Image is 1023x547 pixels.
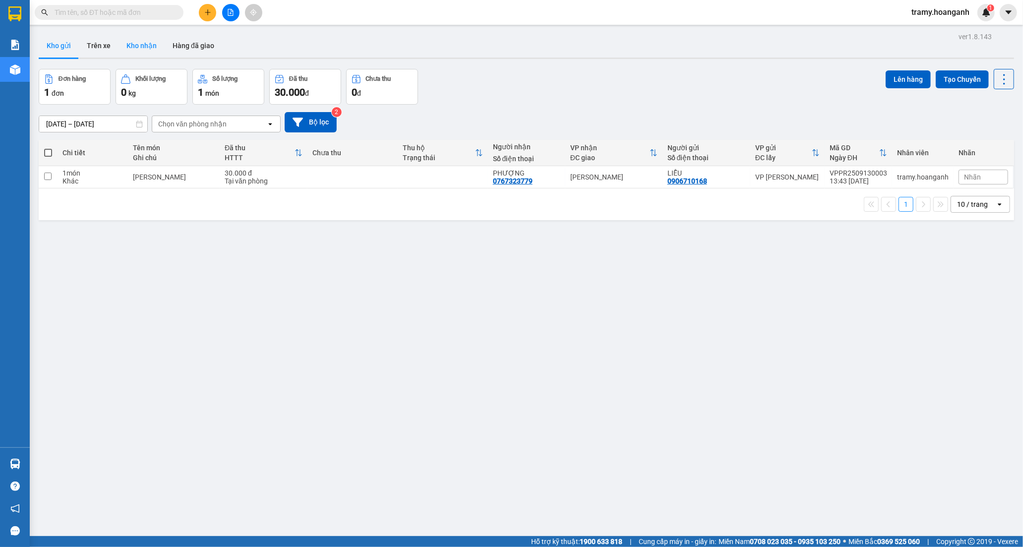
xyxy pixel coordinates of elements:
[531,536,622,547] span: Hỗ trợ kỹ thuật:
[10,482,20,491] span: question-circle
[10,459,20,469] img: warehouse-icon
[580,538,622,546] strong: 1900 633 818
[667,177,707,185] div: 0906710168
[39,116,147,132] input: Select a date range.
[158,119,227,129] div: Chọn văn phòng nhận
[39,69,111,105] button: Đơn hàng1đơn
[959,149,1008,157] div: Nhãn
[366,75,391,82] div: Chưa thu
[289,75,307,82] div: Đã thu
[843,540,846,544] span: ⚪️
[225,144,295,152] div: Đã thu
[570,144,650,152] div: VP nhận
[135,75,166,82] div: Khối lượng
[968,538,975,545] span: copyright
[667,144,745,152] div: Người gửi
[848,536,920,547] span: Miền Bắc
[192,69,264,105] button: Số lượng1món
[225,177,302,185] div: Tại văn phòng
[222,4,240,21] button: file-add
[989,4,992,11] span: 1
[165,34,222,58] button: Hàng đã giao
[285,112,337,132] button: Bộ lọc
[305,89,309,97] span: đ
[128,89,136,97] span: kg
[10,504,20,513] span: notification
[10,526,20,536] span: message
[41,9,48,16] span: search
[964,173,981,181] span: Nhãn
[719,536,841,547] span: Miền Nam
[899,197,913,212] button: 1
[121,86,126,98] span: 0
[7,64,89,76] div: 30.000
[570,173,658,181] div: [PERSON_NAME]
[7,65,23,75] span: CR :
[639,536,716,547] span: Cung cấp máy in - giấy in:
[250,9,257,16] span: aim
[8,8,88,32] div: VP [PERSON_NAME]
[667,154,745,162] div: Số điện thoại
[62,149,123,157] div: Chi tiết
[897,173,949,181] div: tramy.hoanganh
[959,31,992,42] div: ver 1.8.143
[220,140,307,166] th: Toggle SortBy
[830,144,879,152] div: Mã GD
[8,9,24,20] span: Gửi:
[95,8,119,19] span: Nhận:
[133,173,215,181] div: THÙNG CATON
[95,43,175,57] div: 0767323779
[352,86,357,98] span: 0
[62,177,123,185] div: Khác
[8,6,21,21] img: logo-vxr
[755,154,812,162] div: ĐC lấy
[266,120,274,128] svg: open
[667,169,745,177] div: LIỄU
[493,169,560,177] div: PHƯỢNG
[927,536,929,547] span: |
[59,75,86,82] div: Đơn hàng
[886,70,931,88] button: Lên hàng
[1004,8,1013,17] span: caret-down
[398,140,488,166] th: Toggle SortBy
[245,4,262,21] button: aim
[95,8,175,31] div: [PERSON_NAME]
[95,31,175,43] div: PHƯỢNG
[996,200,1004,208] svg: open
[755,173,820,181] div: VP [PERSON_NAME]
[8,44,88,58] div: 0906710168
[877,538,920,546] strong: 0369 525 060
[403,154,475,162] div: Trạng thái
[332,107,342,117] sup: 2
[312,149,393,157] div: Chưa thu
[565,140,662,166] th: Toggle SortBy
[936,70,989,88] button: Tạo Chuyến
[205,89,219,97] span: món
[198,86,203,98] span: 1
[493,177,533,185] div: 0767323779
[8,32,88,44] div: LIỄU
[133,144,215,152] div: Tên món
[225,169,302,177] div: 30.000 đ
[269,69,341,105] button: Đã thu30.000đ
[10,40,20,50] img: solution-icon
[830,177,887,185] div: 13:43 [DATE]
[750,140,825,166] th: Toggle SortBy
[62,169,123,177] div: 1 món
[630,536,631,547] span: |
[1000,4,1017,21] button: caret-down
[227,9,234,16] span: file-add
[212,75,238,82] div: Số lượng
[225,154,295,162] div: HTTT
[987,4,994,11] sup: 1
[903,6,977,18] span: tramy.hoanganh
[982,8,991,17] img: icon-new-feature
[957,199,988,209] div: 10 / trang
[493,155,560,163] div: Số điện thoại
[55,7,172,18] input: Tìm tên, số ĐT hoặc mã đơn
[79,34,119,58] button: Trên xe
[825,140,892,166] th: Toggle SortBy
[44,86,50,98] span: 1
[52,89,64,97] span: đơn
[275,86,305,98] span: 30.000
